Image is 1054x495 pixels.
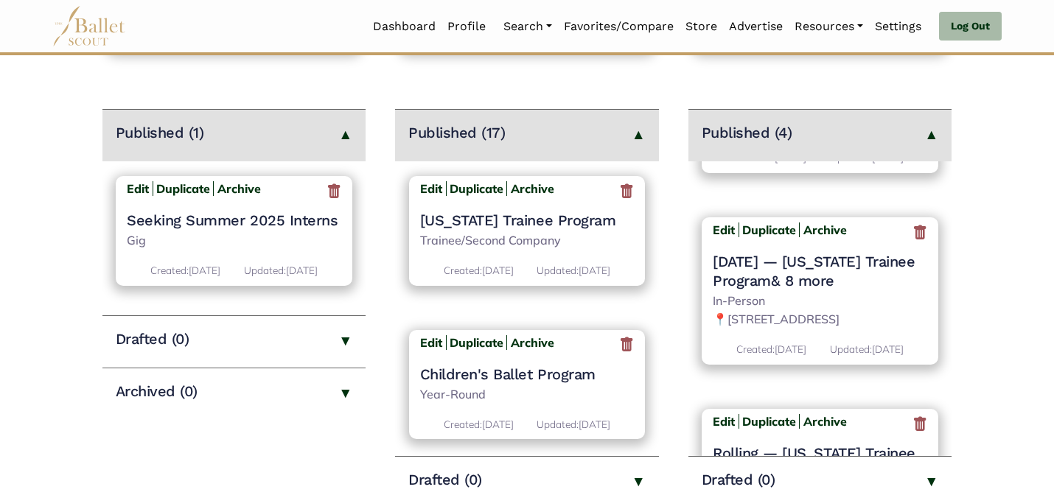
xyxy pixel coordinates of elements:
span: Created: [444,264,482,276]
a: Resources [789,11,869,42]
a: Edit [713,222,739,237]
h4: Published (4) [702,123,792,142]
p: [DATE] [444,262,514,278]
p: [DATE] [150,262,220,278]
a: Rolling — [US_STATE] Trainee Program [713,444,915,481]
a: Advertise [723,11,789,42]
a: [DATE] — [US_STATE] Trainee Program [713,253,915,289]
p: Trainee/Second Company [420,231,635,250]
h4: Drafted (0) [408,470,482,489]
span: Updated: [537,418,579,430]
b: Edit [420,335,442,350]
h4: Drafted (0) [116,329,189,348]
b: Edit [420,181,442,196]
b: Archive [511,335,554,350]
p: Gig [127,231,341,250]
a: Search [498,11,558,42]
a: Duplicate [450,335,503,350]
p: [DATE] [736,341,806,357]
a: Store [680,11,723,42]
p: [DATE] [537,416,610,432]
a: Dashboard [367,11,442,42]
span: — [US_STATE] Trainee Program [713,444,915,481]
a: Settings [869,11,927,42]
b: Archive [511,181,554,196]
a: Duplicate [742,414,796,429]
a: Archive [506,181,554,196]
a: [US_STATE] Trainee Program [420,211,635,230]
a: Duplicate [742,222,796,237]
span: Created: [444,418,482,430]
a: Duplicate [450,181,503,196]
b: Edit [713,414,735,429]
a: Edit [420,335,447,350]
a: Seeking Summer 2025 Interns [127,211,341,230]
p: [DATE] [537,262,610,278]
h4: Archived (0) [116,382,198,401]
p: In-Person 📍[STREET_ADDRESS] [713,292,927,329]
a: Log Out [939,12,1002,41]
b: Edit [713,222,735,237]
p: [DATE] [444,416,514,432]
a: Archive [213,181,261,196]
p: Year-Round [420,385,635,404]
span: Created: [150,264,189,276]
a: Favorites/Compare [558,11,680,42]
b: Edit [127,181,149,196]
p: [DATE] [244,262,318,278]
a: Edit [420,181,447,196]
a: Archive [799,222,847,237]
a: Duplicate [156,181,210,196]
p: [DATE] [830,341,904,357]
a: Profile [442,11,492,42]
a: Children's Ballet Program [420,365,635,384]
span: Updated: [830,343,872,355]
a: Edit [713,414,739,429]
a: & 8 more [771,272,834,289]
span: Updated: [537,264,579,276]
a: Edit [127,181,153,196]
a: Archive [506,335,554,350]
b: Archive [803,222,847,237]
h4: Drafted (0) [702,470,775,489]
b: Archive [803,414,847,429]
b: Archive [217,181,261,196]
span: — [US_STATE] Trainee Program [713,253,915,289]
span: Created: [736,343,775,355]
h4: Published (17) [408,123,505,142]
span: Updated: [244,264,286,276]
a: Archive [799,414,847,429]
h4: Published (1) [116,123,204,142]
